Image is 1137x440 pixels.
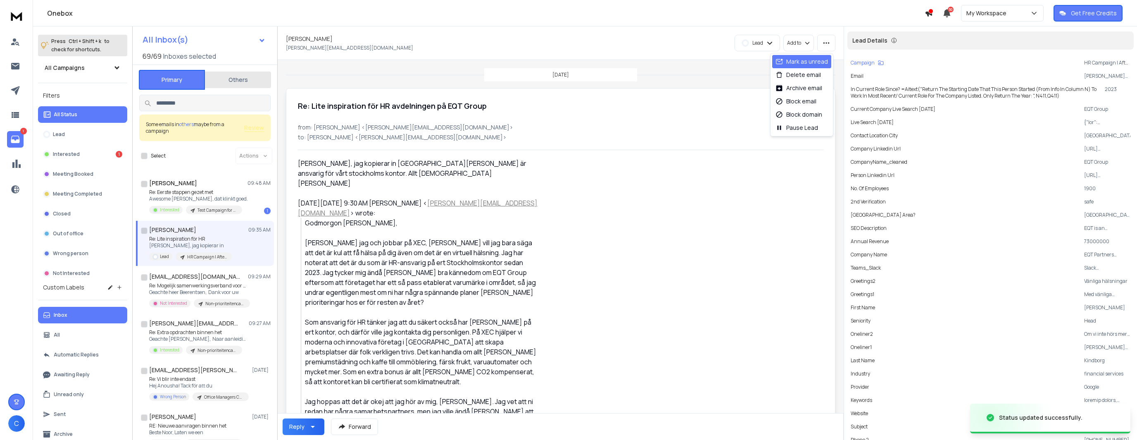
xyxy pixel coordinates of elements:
p: Office Managers Campaign | After Summer 2025 [204,394,244,400]
p: financial services [1084,371,1130,377]
h1: Re: Lite inspiration för HR avdelningen på EQT Group [298,100,487,112]
p: Hej Anousha! Tack för att du [149,383,248,389]
p: Greetings2 [851,278,875,285]
p: 2023 [1105,86,1130,99]
p: 09:35 AM [248,227,271,233]
p: Interested [53,151,80,158]
div: Some emails in maybe from a campaign [146,121,244,134]
p: safe [1084,198,1130,205]
p: Lead [53,131,65,138]
h3: Filters [38,90,127,101]
p: Lead [160,253,169,260]
div: Delete email [775,71,821,79]
p: Geachte [PERSON_NAME], Naar aanleiding van [149,336,248,342]
span: 50 [948,7,954,12]
p: Unread only [54,391,84,398]
h1: [PERSON_NAME] [149,179,197,187]
div: Som ansvarig för HR tänker jag att du säkert också har [PERSON_NAME] på ert kontor, och därför vi... [305,317,539,387]
p: Google [1084,384,1130,390]
p: HR Campaign | After Summer 2025 [187,254,227,260]
p: Om vi inte hörs mer så vill jag passa på att önska dig en fin höst och all framgång i ditt arbete... [1084,331,1130,337]
h1: [PERSON_NAME][EMAIL_ADDRESS][DOMAIN_NAME] [149,319,240,328]
div: Reply [289,423,304,431]
h1: All Campaigns [45,64,85,72]
p: industry [851,371,870,377]
p: Re: Mogelijk samenwerkingsverband voor personen- [149,282,248,289]
h1: [EMAIL_ADDRESS][PERSON_NAME][PERSON_NAME][DOMAIN_NAME] [149,366,240,374]
p: from: [PERSON_NAME] <[PERSON_NAME][EMAIL_ADDRESS][DOMAIN_NAME]> [298,123,823,132]
p: All Status [54,111,77,118]
p: Teams_Slack [851,265,881,271]
p: Person Linkedin Url [851,172,894,179]
p: Current Company Live Search [DATE] [851,106,935,112]
span: C [8,415,25,432]
div: Jag hoppas att det är okej att jag hör av mig, [PERSON_NAME]. Jag vet att ni redan har några sama... [305,397,539,436]
div: 1 [116,151,122,158]
button: Others [205,71,271,89]
p: Oneliner1 [851,344,872,351]
h1: [PERSON_NAME] [149,413,196,421]
p: 2nd Verification [851,198,886,205]
p: to: [PERSON_NAME] <[PERSON_NAME][EMAIL_ADDRESS][DOMAIN_NAME]> [298,133,823,141]
p: 1 [20,128,27,134]
p: Re: Lite inspiration för HR [149,236,232,242]
span: others [179,121,194,128]
p: First Name [851,304,875,311]
p: Re: Vi blir inte endast [149,376,248,383]
p: Lead [752,40,763,46]
p: Closed [53,210,71,217]
h3: Custom Labels [43,283,84,292]
p: My Workspace [966,9,1010,17]
p: [PERSON_NAME], jag kopierar in [149,242,232,249]
p: Company Linkedin Url [851,146,901,152]
p: 09:27 AM [249,320,271,327]
p: Add to [787,40,801,46]
p: Not Interested [53,270,90,277]
p: Awesome [PERSON_NAME], dat klinkt goed. [149,196,248,202]
p: EQT Group [1084,159,1130,165]
p: [GEOGRAPHIC_DATA], [GEOGRAPHIC_DATA], [GEOGRAPHIC_DATA] [1084,212,1130,218]
p: Live Search [DATE] [851,119,894,126]
p: Oneliner2 [851,331,873,337]
p: Head [1084,318,1130,324]
p: Interested [160,207,179,213]
p: Med vänliga hälsningar [1084,291,1130,298]
div: [DATE][DATE] 9:30 AM [PERSON_NAME] < > wrote: [298,198,539,218]
p: EQT Group [1084,106,1130,112]
p: HR Campaign | After Summer 2025 [1084,60,1130,66]
div: [PERSON_NAME] jag och jobbar på XEC, [PERSON_NAME] vill jag bara säga att det är kul att få hälsa... [305,238,539,307]
span: 69 / 69 [143,51,162,61]
p: Contact Location City [851,132,898,139]
p: Seniority [851,318,871,324]
p: Last Name [851,357,875,364]
p: Keywords [851,397,872,404]
p: Out of office [53,230,83,237]
p: Meeting Completed [53,191,102,197]
p: Beste Noor, Laten we een [149,429,242,436]
p: [PERSON_NAME][EMAIL_ADDRESS][DOMAIN_NAME] [1084,73,1130,79]
p: 73000000 [1084,238,1130,245]
p: Company Name [851,251,887,258]
p: Re: Extra opdrachten binnen het [149,329,248,336]
h1: [PERSON_NAME] [286,35,333,43]
p: Wrong person [53,250,88,257]
h3: Inboxes selected [163,51,216,61]
p: Get Free Credits [1071,9,1117,17]
p: EQT is an investment organization committed to creating value by finding good companies and helpi... [1084,225,1130,232]
p: 09:48 AM [247,180,271,187]
label: Select [151,153,166,159]
p: Campaign [851,60,875,66]
p: [PERSON_NAME] jag och jobbar på XEC, [PERSON_NAME] vill jag bara säga att det är kul att få hälsa... [1084,344,1130,351]
p: Sent [54,411,66,418]
div: Pause Lead [775,124,818,132]
div: Archive email [775,84,822,92]
p: Geachte heer Beerentsen, Dank voor uw [149,289,248,296]
p: Test Campaign for Upsales [197,207,237,213]
p: RE: Nieuwe aanvragen binnen het [149,423,242,429]
p: Email [851,73,863,79]
p: Awaiting Reply [54,371,90,378]
p: Slack ([PERSON_NAME] Teams) [1084,265,1130,271]
p: Subject [851,423,868,430]
div: Mark as unread [775,57,828,66]
p: [GEOGRAPHIC_DATA] [1084,132,1130,139]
